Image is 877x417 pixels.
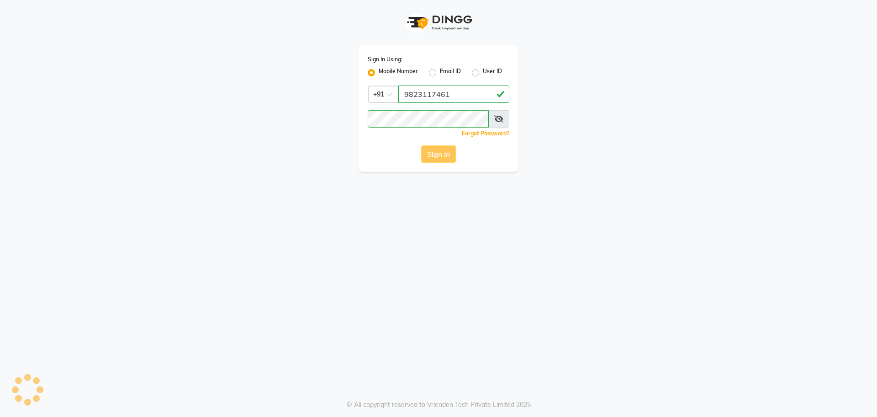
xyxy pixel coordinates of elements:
label: Sign In Using: [368,55,402,64]
input: Username [398,86,509,103]
img: logo1.svg [402,9,475,36]
label: Email ID [440,67,461,78]
label: User ID [483,67,502,78]
label: Mobile Number [379,67,418,78]
input: Username [368,110,489,128]
a: Forgot Password? [462,130,509,137]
